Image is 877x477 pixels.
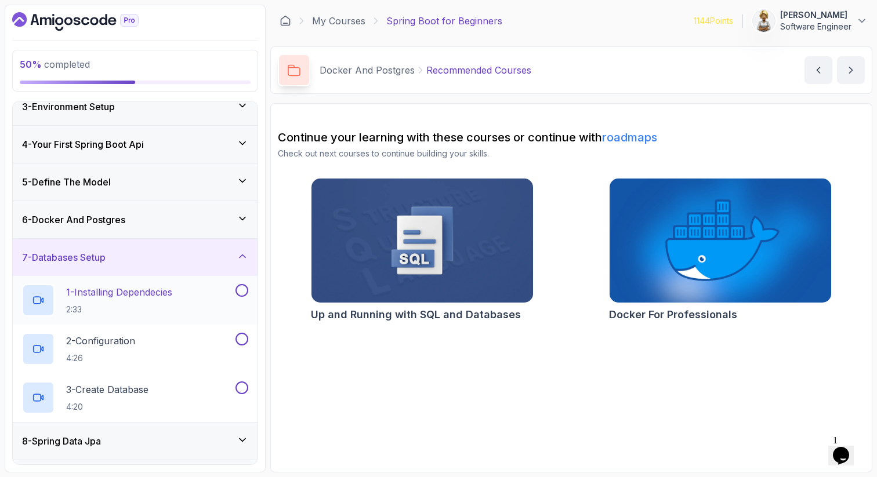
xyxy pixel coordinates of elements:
[13,126,258,163] button: 4-Your First Spring Boot Api
[22,284,248,316] button: 1-Installing Dependecies2:33
[13,423,258,460] button: 8-Spring Data Jpa
[278,148,865,159] p: Check out next courses to continue building your skills.
[311,307,521,323] h2: Up and Running with SQL and Databases
[66,334,135,348] p: 2 - Configuration
[20,59,90,70] span: completed
[320,63,415,77] p: Docker And Postgres
[20,59,42,70] span: 50 %
[13,201,258,238] button: 6-Docker And Postgres
[66,383,148,396] p: 3 - Create Database
[610,179,831,303] img: Docker For Professionals card
[780,9,851,21] p: [PERSON_NAME]
[66,401,148,413] p: 4:20
[66,304,172,315] p: 2:33
[311,178,534,323] a: Up and Running with SQL and Databases cardUp and Running with SQL and Databases
[12,12,165,31] a: Dashboard
[22,333,248,365] button: 2-Configuration4:26
[752,9,868,32] button: user profile image[PERSON_NAME]Software Engineer
[280,15,291,27] a: Dashboard
[22,381,248,414] button: 3-Create Database4:20
[13,163,258,201] button: 5-Define The Model
[694,15,733,27] p: 1144 Points
[13,239,258,276] button: 7-Databases Setup
[753,10,775,32] img: user profile image
[312,14,365,28] a: My Courses
[22,100,115,114] h3: 3 - Environment Setup
[22,434,101,448] h3: 8 - Spring Data Jpa
[426,63,531,77] p: Recommended Courses
[602,130,657,144] a: roadmaps
[278,129,865,145] h2: Continue your learning with these courses or continue with
[13,88,258,125] button: 3-Environment Setup
[22,213,125,227] h3: 6 - Docker And Postgres
[311,179,533,303] img: Up and Running with SQL and Databases card
[780,21,851,32] p: Software Engineer
[22,137,144,151] h3: 4 - Your First Spring Boot Api
[66,352,135,364] p: 4:26
[609,307,737,323] h2: Docker For Professionals
[609,178,832,323] a: Docker For Professionals cardDocker For Professionals
[22,175,111,189] h3: 5 - Define The Model
[386,14,502,28] p: Spring Boot for Beginners
[22,250,106,264] h3: 7 - Databases Setup
[804,56,832,84] button: previous content
[837,56,865,84] button: next content
[66,285,172,299] p: 1 - Installing Dependecies
[828,431,865,465] iframe: chat widget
